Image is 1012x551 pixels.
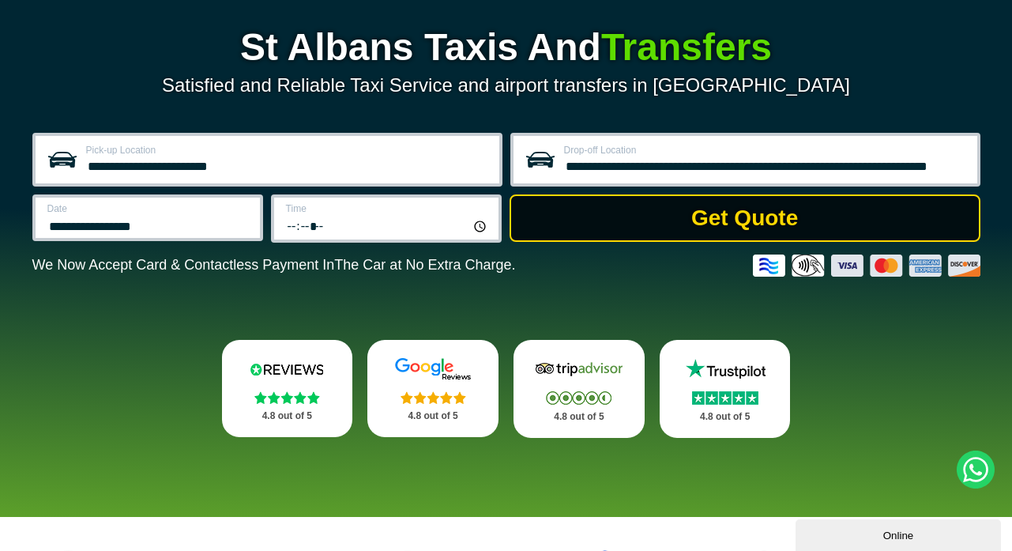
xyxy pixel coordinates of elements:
[32,74,980,96] p: Satisfied and Reliable Taxi Service and airport transfers in [GEOGRAPHIC_DATA]
[367,340,498,437] a: Google Stars 4.8 out of 5
[401,391,466,404] img: Stars
[385,406,481,426] p: 4.8 out of 5
[32,257,516,274] p: We Now Accept Card & Contactless Payment In
[532,357,626,381] img: Tripadvisor
[796,516,1004,551] iframe: chat widget
[286,204,489,213] label: Time
[677,407,773,427] p: 4.8 out of 5
[386,357,480,381] img: Google
[678,357,773,381] img: Trustpilot
[47,204,250,213] label: Date
[254,391,320,404] img: Stars
[514,340,645,438] a: Tripadvisor Stars 4.8 out of 5
[334,257,515,273] span: The Car at No Extra Charge.
[692,391,758,405] img: Stars
[660,340,791,438] a: Trustpilot Stars 4.8 out of 5
[531,407,627,427] p: 4.8 out of 5
[239,357,334,381] img: Reviews.io
[753,255,980,277] img: Credit And Debit Cards
[239,406,336,426] p: 4.8 out of 5
[601,26,772,68] span: Transfers
[546,391,611,405] img: Stars
[510,194,980,242] button: Get Quote
[564,145,968,155] label: Drop-off Location
[222,340,353,437] a: Reviews.io Stars 4.8 out of 5
[32,28,980,66] h1: St Albans Taxis And
[86,145,490,155] label: Pick-up Location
